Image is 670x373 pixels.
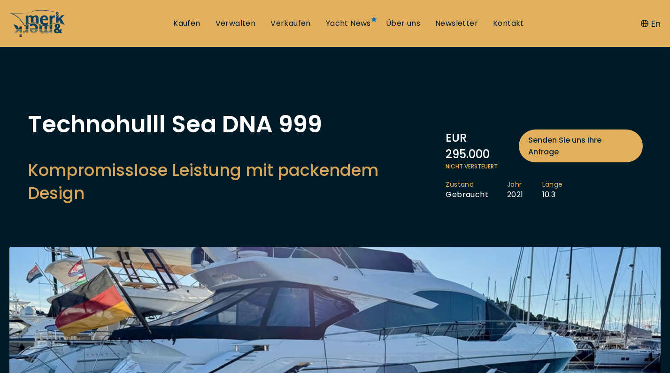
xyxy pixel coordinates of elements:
[28,159,437,205] h2: Kompromisslose Leistung mit packendem Design
[641,17,661,30] button: En
[326,18,371,29] a: Yacht News
[542,180,563,190] span: Länge
[493,18,524,29] a: Kontakt
[528,134,633,158] span: Senden Sie uns Ihre Anfrage
[270,18,311,29] a: Verkaufen
[216,18,256,29] a: Verwalten
[507,180,542,200] li: 2021
[519,129,642,162] a: Senden Sie uns Ihre Anfrage
[435,18,478,29] a: Newsletter
[446,180,488,190] span: Zustand
[507,180,524,190] span: Jahr
[446,129,642,162] div: EUR 295.000
[173,18,200,29] a: Kaufen
[446,180,507,200] li: Gebraucht
[446,162,642,171] span: Nicht versteuert
[28,113,437,136] h1: Technohulll Sea DNA 999
[386,18,420,29] a: Über uns
[542,180,582,200] li: 10.3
